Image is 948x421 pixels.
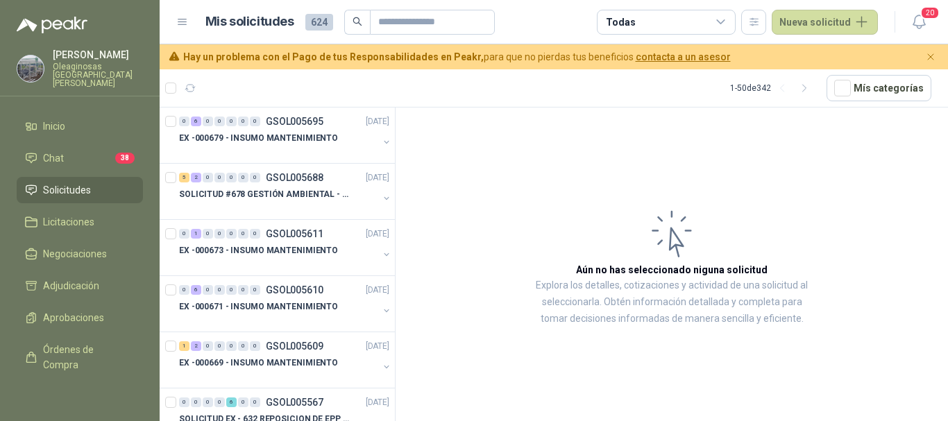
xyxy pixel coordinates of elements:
[366,227,389,241] p: [DATE]
[115,153,135,164] span: 38
[226,173,237,182] div: 0
[772,10,878,35] button: Nueva solicitud
[17,273,143,299] a: Adjudicación
[179,229,189,239] div: 0
[179,113,392,157] a: 0 6 0 0 0 0 0 GSOL005695[DATE] EX -000679 - INSUMO MANTENIMIENTO
[53,50,143,60] p: [PERSON_NAME]
[250,173,260,182] div: 0
[17,336,143,378] a: Órdenes de Compra
[179,341,189,351] div: 1
[214,229,225,239] div: 0
[179,397,189,407] div: 0
[179,244,338,257] p: EX -000673 - INSUMO MANTENIMIENTO
[226,117,237,126] div: 0
[179,188,352,201] p: SOLICITUD #678 GESTIÓN AMBIENTAL - TUMACO
[366,396,389,409] p: [DATE]
[636,51,731,62] a: contacta a un asesor
[238,285,248,295] div: 0
[17,209,143,235] a: Licitaciones
[191,117,201,126] div: 6
[17,384,143,410] a: Remisiones
[305,14,333,31] span: 624
[191,229,201,239] div: 1
[250,229,260,239] div: 0
[226,229,237,239] div: 0
[606,15,635,30] div: Todas
[17,17,87,33] img: Logo peakr
[906,10,931,35] button: 20
[250,397,260,407] div: 0
[43,214,94,230] span: Licitaciones
[214,341,225,351] div: 0
[205,12,294,32] h1: Mis solicitudes
[214,397,225,407] div: 0
[226,397,237,407] div: 6
[203,285,213,295] div: 0
[366,171,389,184] p: [DATE]
[214,285,225,295] div: 0
[266,173,323,182] p: GSOL005688
[43,278,99,293] span: Adjudicación
[922,49,940,66] button: Cerrar
[576,262,768,277] h3: Aún no has seleccionado niguna solicitud
[179,132,338,145] p: EX -000679 - INSUMO MANTENIMIENTO
[191,397,201,407] div: 0
[43,182,91,198] span: Solicitudes
[827,75,931,101] button: Mís categorías
[214,173,225,182] div: 0
[238,229,248,239] div: 0
[238,173,248,182] div: 0
[179,117,189,126] div: 0
[534,277,809,327] p: Explora los detalles, cotizaciones y actividad de una solicitud al seleccionarla. Obtén informaci...
[366,340,389,353] p: [DATE]
[179,225,392,270] a: 0 1 0 0 0 0 0 GSOL005611[DATE] EX -000673 - INSUMO MANTENIMIENTO
[226,285,237,295] div: 0
[366,284,389,297] p: [DATE]
[353,17,362,26] span: search
[191,173,201,182] div: 2
[238,117,248,126] div: 0
[203,397,213,407] div: 0
[266,285,323,295] p: GSOL005610
[43,342,130,372] span: Órdenes de Compra
[53,62,143,87] p: Oleaginosas [GEOGRAPHIC_DATA][PERSON_NAME]
[179,169,392,214] a: 5 2 0 0 0 0 0 GSOL005688[DATE] SOLICITUD #678 GESTIÓN AMBIENTAL - TUMACO
[43,310,104,325] span: Aprobaciones
[214,117,225,126] div: 0
[17,304,143,331] a: Aprobaciones
[203,117,213,126] div: 0
[238,341,248,351] div: 0
[730,77,815,99] div: 1 - 50 de 342
[179,173,189,182] div: 5
[226,341,237,351] div: 0
[17,241,143,267] a: Negociaciones
[17,177,143,203] a: Solicitudes
[203,229,213,239] div: 0
[179,282,392,326] a: 0 6 0 0 0 0 0 GSOL005610[DATE] EX -000671 - INSUMO MANTENIMIENTO
[17,113,143,139] a: Inicio
[920,6,940,19] span: 20
[250,341,260,351] div: 0
[191,285,201,295] div: 6
[238,397,248,407] div: 0
[179,285,189,295] div: 0
[266,397,323,407] p: GSOL005567
[191,341,201,351] div: 2
[179,338,392,382] a: 1 2 0 0 0 0 0 GSOL005609[DATE] EX -000669 - INSUMO MANTENIMIENTO
[179,300,338,313] p: EX -000671 - INSUMO MANTENIMIENTO
[43,151,64,166] span: Chat
[266,341,323,351] p: GSOL005609
[43,119,65,134] span: Inicio
[366,115,389,128] p: [DATE]
[17,55,44,82] img: Company Logo
[250,285,260,295] div: 0
[266,117,323,126] p: GSOL005695
[183,49,731,65] span: para que no pierdas tus beneficios
[183,51,484,62] b: Hay un problema con el Pago de tus Responsabilidades en Peakr,
[203,173,213,182] div: 0
[266,229,323,239] p: GSOL005611
[179,356,338,370] p: EX -000669 - INSUMO MANTENIMIENTO
[203,341,213,351] div: 0
[250,117,260,126] div: 0
[17,145,143,171] a: Chat38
